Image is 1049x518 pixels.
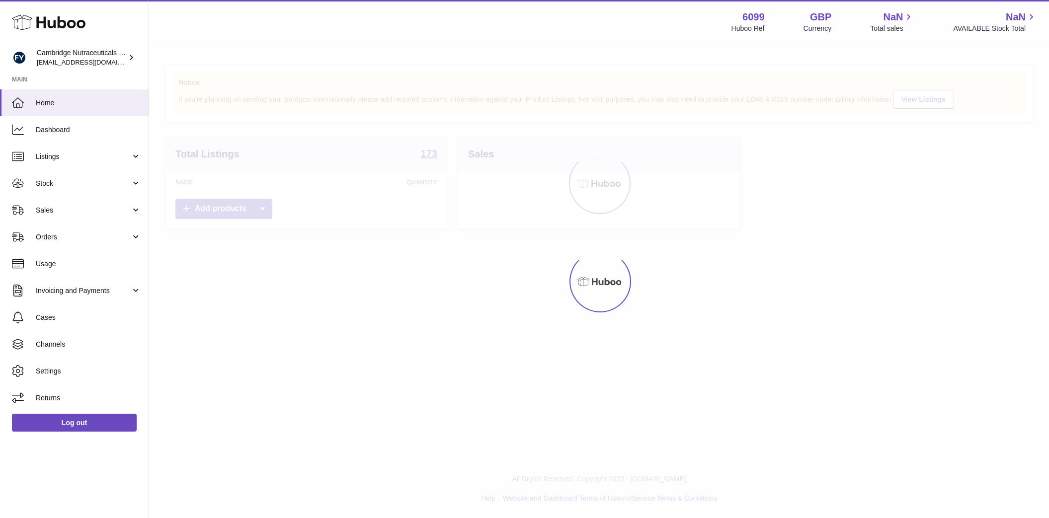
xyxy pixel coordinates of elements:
span: Usage [36,259,141,269]
div: Huboo Ref [731,24,765,33]
span: Home [36,98,141,108]
div: Currency [804,24,832,33]
span: Invoicing and Payments [36,286,131,296]
span: Total sales [870,24,914,33]
strong: GBP [810,10,831,24]
span: Settings [36,367,141,376]
span: NaN [1006,10,1026,24]
span: NaN [883,10,903,24]
span: Channels [36,340,141,349]
div: Cambridge Nutraceuticals Ltd [37,48,126,67]
span: Returns [36,393,141,403]
span: Stock [36,179,131,188]
span: Cases [36,313,141,322]
a: NaN Total sales [870,10,914,33]
span: Listings [36,152,131,161]
span: [EMAIL_ADDRESS][DOMAIN_NAME] [37,58,146,66]
span: Sales [36,206,131,215]
a: Log out [12,414,137,432]
strong: 6099 [742,10,765,24]
span: Dashboard [36,125,141,135]
img: huboo@camnutra.com [12,50,27,65]
a: NaN AVAILABLE Stock Total [953,10,1037,33]
span: AVAILABLE Stock Total [953,24,1037,33]
span: Orders [36,232,131,242]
